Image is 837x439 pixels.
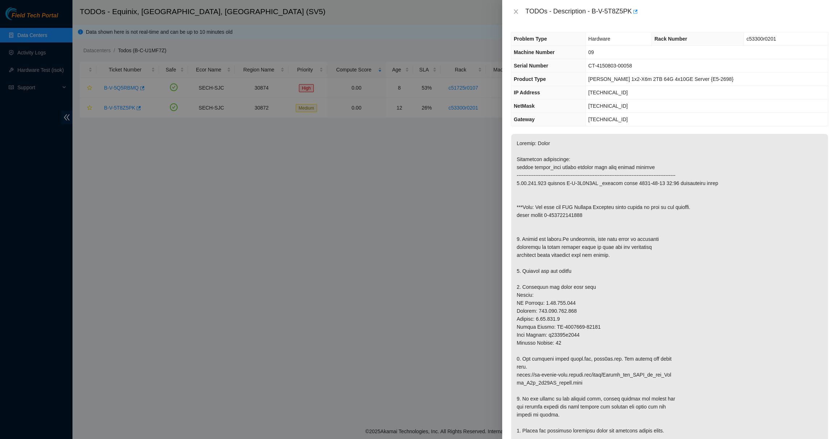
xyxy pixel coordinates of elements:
[514,103,535,109] span: NetMask
[588,103,628,109] span: [TECHNICAL_ID]
[514,36,547,42] span: Problem Type
[588,90,628,95] span: [TECHNICAL_ID]
[511,8,521,15] button: Close
[654,36,687,42] span: Rack Number
[746,36,776,42] span: c53300r0201
[588,76,734,82] span: [PERSON_NAME] 1x2-X6m 2TB 64G 4x10GE Server {E5-2698}
[513,9,519,15] span: close
[514,90,540,95] span: IP Address
[588,116,628,122] span: [TECHNICAL_ID]
[514,49,555,55] span: Machine Number
[525,6,828,17] div: TODOs - Description - B-V-5T8Z5PK
[514,63,548,69] span: Serial Number
[588,36,611,42] span: Hardware
[588,49,594,55] span: 09
[514,116,535,122] span: Gateway
[588,63,632,69] span: CT-4150803-00058
[514,76,546,82] span: Product Type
